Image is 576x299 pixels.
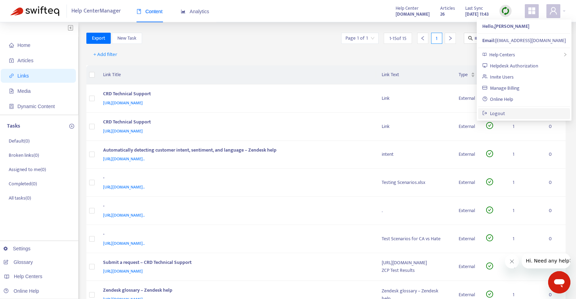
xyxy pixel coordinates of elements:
button: Export [86,33,111,44]
div: Automatically detecting customer intent, sentiment, and language – Zendesk help [103,146,368,155]
div: External [459,263,475,270]
strong: [DATE] 11:43 [465,10,489,18]
span: file-image [9,89,14,94]
span: check-circle [486,234,493,241]
div: External [459,235,475,243]
div: Zendesk glossary – Zendesk help [103,286,368,296]
p: Broken links ( 0 ) [9,152,39,159]
td: 0 [543,169,566,197]
td: 0 [543,197,566,225]
th: Link Title [98,65,376,84]
div: - [103,202,368,211]
div: [EMAIL_ADDRESS][DOMAIN_NAME] [482,37,566,45]
th: Type [453,65,481,84]
td: 0 [543,225,566,253]
p: Completed ( 0 ) [9,180,37,187]
span: book [137,9,141,14]
td: 1 [507,225,543,253]
span: check-circle [486,178,493,185]
span: Type [459,71,469,79]
span: [URL][DOMAIN_NAME].. [103,155,145,162]
span: check-circle [486,150,493,157]
iframe: Button to launch messaging window [548,271,570,293]
strong: Hello, [PERSON_NAME] [482,22,529,30]
span: account-book [9,58,14,63]
img: sync.dc5367851b00ba804db3.png [501,7,510,15]
span: plus-circle [69,124,74,129]
div: Link [382,123,448,130]
div: 1 [431,33,442,44]
span: Articles [440,5,455,12]
a: [DOMAIN_NAME] [396,10,430,18]
button: + Add filter [88,49,123,60]
td: 1 [507,141,543,169]
a: Logout [482,110,505,118]
a: Manage Billing [482,84,520,92]
div: . [382,207,448,215]
span: Content [137,9,163,14]
p: Default ( 0 ) [9,137,30,145]
span: check-circle [486,207,493,213]
span: [URL][DOMAIN_NAME].. [103,212,145,219]
p: Tasks [7,122,20,130]
span: Articles [17,58,33,63]
img: Swifteq [10,6,59,16]
span: home [9,43,14,48]
div: ZCP Test Results [382,267,448,274]
th: Link Text [376,65,453,84]
span: Analytics [181,9,209,14]
span: Last Sync [465,5,483,12]
strong: Email: [482,37,495,45]
a: Online Help [3,288,39,294]
strong: 26 [440,10,445,18]
p: Assigned to me ( 0 ) [9,166,46,173]
a: Online Help [482,95,513,103]
p: All tasks ( 0 ) [9,194,31,202]
td: 1 [507,197,543,225]
div: External [459,123,475,130]
div: Submit a request – CRD Technical Support [103,259,368,268]
span: search [468,36,473,41]
span: Hi. Need any help? [4,5,50,10]
span: New Task [117,34,137,42]
span: [URL][DOMAIN_NAME].. [103,184,145,191]
span: Help Center [396,5,419,12]
span: [URL][DOMAIN_NAME].. [103,240,145,247]
span: Help Center Manager [71,5,121,18]
div: - [103,231,368,240]
iframe: Close message [505,254,519,268]
div: Test Scenarios for CA vs Hate [382,235,448,243]
span: check-circle [486,291,493,298]
a: Helpdesk Authorization [482,62,538,70]
div: intent [382,151,448,158]
span: check-circle [486,122,493,129]
td: 0 [543,141,566,169]
span: area-chart [181,9,186,14]
td: 1 [507,169,543,197]
td: 0 [543,113,566,141]
div: Testing Scenarios.xlsx [382,179,448,186]
span: appstore [528,7,536,15]
div: CRD Technical Support [103,90,368,99]
span: Home [17,42,30,48]
span: check-circle [486,262,493,269]
span: Help Centers [489,51,515,59]
span: right [448,36,453,41]
div: External [459,207,475,215]
span: Media [17,88,31,94]
td: 1 [507,113,543,141]
span: [URL][DOMAIN_NAME] [103,268,143,275]
div: [URL][DOMAIN_NAME] [382,259,448,267]
iframe: Message from company [522,253,570,268]
div: - [103,174,368,183]
span: container [9,104,14,109]
button: New Task [112,33,142,44]
span: Export [92,34,105,42]
span: 1 - 15 of 15 [389,35,406,42]
span: Dynamic Content [17,104,55,109]
span: Help Centers [14,274,42,279]
span: [URL][DOMAIN_NAME] [103,128,143,135]
div: External [459,179,475,186]
a: Invite Users [482,73,514,81]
